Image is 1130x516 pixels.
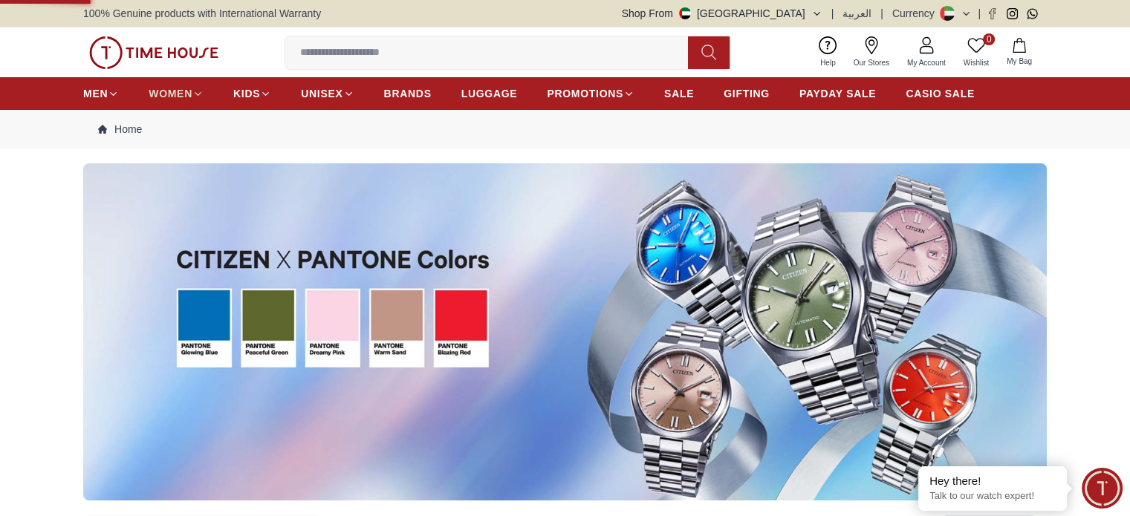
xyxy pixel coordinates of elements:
[301,86,342,101] span: UNISEX
[848,57,895,68] span: Our Stores
[384,86,432,101] span: BRANDS
[831,6,834,21] span: |
[929,474,1056,489] div: Hey there!
[724,80,770,107] a: GIFTING
[1082,468,1123,509] div: Chat Widget
[384,80,432,107] a: BRANDS
[906,80,975,107] a: CASIO SALE
[98,122,142,137] a: Home
[906,86,975,101] span: CASIO SALE
[461,80,518,107] a: LUGGAGE
[83,6,321,21] span: 100% Genuine products with International Warranty
[664,86,694,101] span: SALE
[83,86,108,101] span: MEN
[83,110,1047,148] nav: Breadcrumb
[892,6,941,21] div: Currency
[547,80,634,107] a: PROMOTIONS
[622,6,822,21] button: Shop From[GEOGRAPHIC_DATA]
[1001,56,1038,67] span: My Bag
[83,80,119,107] a: MEN
[983,33,995,45] span: 0
[1027,8,1038,19] a: Whatsapp
[901,57,952,68] span: My Account
[958,57,995,68] span: Wishlist
[233,80,271,107] a: KIDS
[149,80,204,107] a: WOMEN
[978,6,981,21] span: |
[814,57,842,68] span: Help
[149,86,192,101] span: WOMEN
[724,86,770,101] span: GIFTING
[799,86,876,101] span: PAYDAY SALE
[1007,8,1018,19] a: Instagram
[547,86,623,101] span: PROMOTIONS
[845,33,898,71] a: Our Stores
[83,163,1047,500] img: ...
[301,80,354,107] a: UNISEX
[929,490,1056,503] p: Talk to our watch expert!
[880,6,883,21] span: |
[461,86,518,101] span: LUGGAGE
[233,86,260,101] span: KIDS
[811,33,845,71] a: Help
[987,8,998,19] a: Facebook
[955,33,998,71] a: 0Wishlist
[679,7,691,19] img: United Arab Emirates
[664,80,694,107] a: SALE
[799,80,876,107] a: PAYDAY SALE
[842,6,871,21] button: العربية
[89,36,218,69] img: ...
[998,35,1041,70] button: My Bag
